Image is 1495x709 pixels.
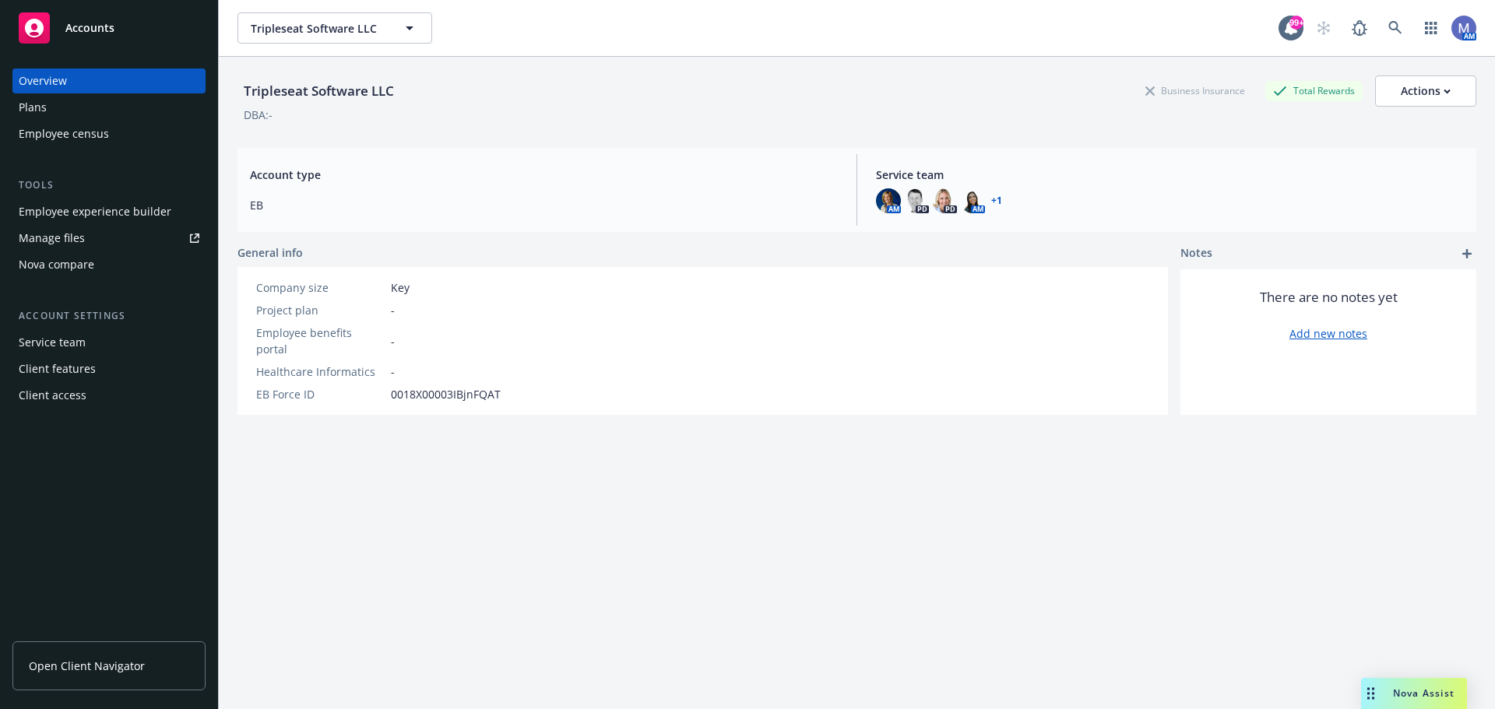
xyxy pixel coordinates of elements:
[19,226,85,251] div: Manage files
[12,356,206,381] a: Client features
[1289,325,1367,342] a: Add new notes
[12,252,206,277] a: Nova compare
[19,330,86,355] div: Service team
[1380,12,1411,44] a: Search
[12,226,206,251] a: Manage files
[19,95,47,120] div: Plans
[12,6,206,50] a: Accounts
[1416,12,1447,44] a: Switch app
[1401,76,1451,106] div: Actions
[12,68,206,93] a: Overview
[960,188,985,213] img: photo
[256,325,385,357] div: Employee benefits portal
[1289,16,1303,30] div: 99+
[1344,12,1375,44] a: Report a Bug
[391,386,501,402] span: 0018X00003IBjnFQAT
[12,199,206,224] a: Employee experience builder
[876,167,1464,183] span: Service team
[1308,12,1339,44] a: Start snowing
[19,383,86,408] div: Client access
[250,197,838,213] span: EB
[1265,81,1363,100] div: Total Rewards
[19,121,109,146] div: Employee census
[1361,678,1381,709] div: Drag to move
[250,167,838,183] span: Account type
[1361,678,1467,709] button: Nova Assist
[256,363,385,380] div: Healthcare Informatics
[256,279,385,296] div: Company size
[932,188,957,213] img: photo
[237,244,303,261] span: General info
[244,107,273,123] div: DBA: -
[19,68,67,93] div: Overview
[12,95,206,120] a: Plans
[256,386,385,402] div: EB Force ID
[237,12,432,44] button: Tripleseat Software LLC
[12,330,206,355] a: Service team
[991,196,1002,205] a: +1
[19,199,171,224] div: Employee experience builder
[12,308,206,324] div: Account settings
[29,658,145,674] span: Open Client Navigator
[876,188,901,213] img: photo
[1138,81,1253,100] div: Business Insurance
[19,356,96,381] div: Client features
[237,81,400,101] div: Tripleseat Software LLC
[65,22,114,34] span: Accounts
[1393,686,1455,700] span: Nova Assist
[391,279,410,296] span: Key
[391,333,395,349] span: -
[391,363,395,380] span: -
[1375,75,1476,107] button: Actions
[251,20,385,37] span: Tripleseat Software LLC
[904,188,929,213] img: photo
[391,302,395,318] span: -
[12,121,206,146] a: Employee census
[12,177,206,193] div: Tools
[19,252,94,277] div: Nova compare
[1180,244,1212,263] span: Notes
[1260,288,1398,307] span: There are no notes yet
[12,383,206,408] a: Client access
[1458,244,1476,263] a: add
[1451,16,1476,40] img: photo
[256,302,385,318] div: Project plan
